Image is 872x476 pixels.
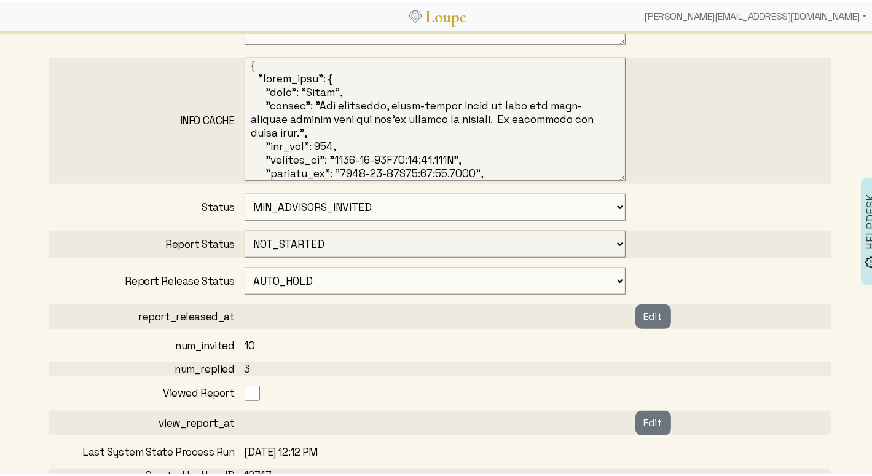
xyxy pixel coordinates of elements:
div: [DATE] 12:12 PM [245,443,635,457]
div: num_replied [49,360,245,374]
div: Report Release Status [49,272,245,286]
div: report_released_at [49,308,245,322]
div: Status [49,199,245,212]
div: num_invited [49,337,245,351]
a: Loupe [422,4,471,26]
div: 10 [245,337,635,351]
button: Edit [635,409,671,434]
div: Last System State Process Run [49,443,245,457]
div: INFO CACHE [49,112,245,125]
div: 3 [245,360,635,374]
div: Report Status [49,236,245,249]
div: view_report_at [49,415,245,428]
img: Loupe Logo [409,9,422,21]
button: Edit [635,303,671,327]
div: [PERSON_NAME][EMAIL_ADDRESS][DOMAIN_NAME] [640,2,872,27]
div: Viewed Report [49,384,245,398]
